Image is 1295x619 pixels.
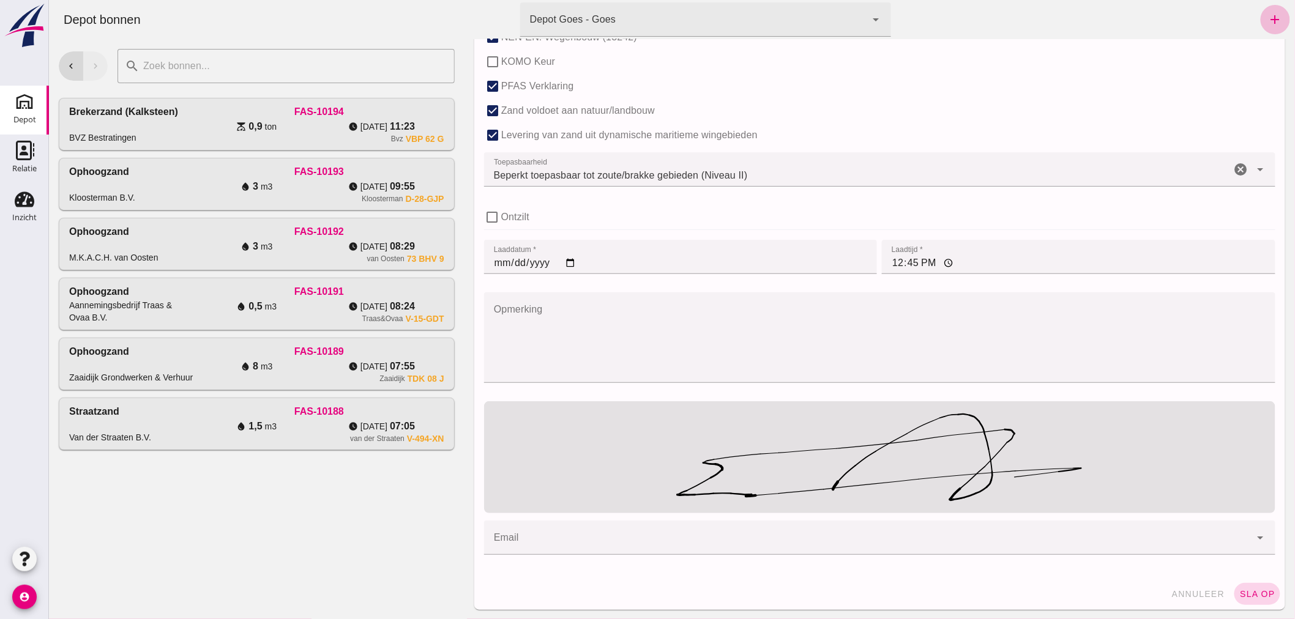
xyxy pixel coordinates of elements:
span: 3 [204,179,209,194]
span: ton [216,120,228,133]
label: KOMO Keur [452,50,506,74]
i: watch_later [299,302,309,311]
span: 3 [204,239,209,254]
i: watch_later [299,421,309,431]
div: D-28-GJP [357,194,395,204]
span: [DATE] [312,300,338,313]
a: OphoogzandKloosterman B.V.FAS-101933m3[DATE]09:55KloostermanD-28-GJP [10,158,406,210]
div: Bvz [342,134,354,144]
div: Aannemingsbedrijf Traas & Ovaa B.V. [20,299,145,324]
div: Depot [13,116,36,124]
div: FAS-10193 [145,165,395,179]
a: OphoogzandZaaidijk Grondwerken & VerhuurFAS-101898m3[DATE]07:55ZaaidijkTDK 08 J [10,338,406,390]
i: watch_later [299,122,309,132]
i: chevron_left [17,61,28,72]
div: Van der Straaten B.V. [20,431,102,443]
div: Ophoogzand [20,165,80,179]
div: Ophoogzand [20,344,80,359]
div: FAS-10192 [145,224,395,239]
i: Open [1204,530,1219,545]
span: [DATE] [312,360,338,373]
span: [DATE] [312,120,338,133]
div: Ophoogzand [20,224,80,239]
span: 0,5 [200,299,213,314]
i: watch_later [299,242,309,251]
input: Zoek bonnen... [91,49,398,83]
span: [DATE] [312,420,338,432]
div: V-15-GDT [357,314,395,324]
div: BVZ Bestratingen [20,132,88,144]
label: PFAS Verklaring [452,74,525,98]
span: 0,9 [200,119,213,134]
i: water_drop [192,242,201,251]
i: water_drop [187,421,197,431]
div: Zaaidijk Grondwerken & Verhuur [20,371,144,384]
i: account_circle [12,585,37,609]
div: FAS-10188 [145,404,395,419]
a: Brekerzand (Kalksteen)BVZ BestratingenFAS-101940,9ton[DATE]11:23BvzVBP 62 G [10,98,406,150]
i: water_drop [192,361,201,371]
i: Wis Toepasbaarheid [1185,162,1200,177]
div: Inzicht [12,213,37,221]
i: watch_later [299,182,309,191]
div: Straatzand [20,404,70,419]
div: FAS-10194 [145,105,395,119]
span: m3 [212,360,223,373]
span: Beperkt toepasbaar tot zoute/brakke gebieden (Niveau II) [445,168,699,183]
i: arrow_drop_down [1204,162,1219,177]
i: scale [187,122,197,132]
span: m3 [212,240,223,253]
div: Kloosterman [313,194,354,204]
span: annuleer [1122,589,1176,599]
div: Ophoogzand [20,284,80,299]
div: FAS-10191 [145,284,395,299]
div: 73 BHV 9 [358,254,395,264]
div: Relatie [12,165,37,172]
img: logo-small.a267ee39.svg [2,3,47,48]
i: water_drop [192,182,201,191]
div: Kloosterman B.V. [20,191,86,204]
div: Zaaidijk [330,374,356,384]
div: M.K.A.C.H. van Oosten [20,251,110,264]
div: TDK 08 J [359,374,395,384]
a: OphoogzandAannemingsbedrijf Traas & Ovaa B.V.FAS-101910,5m3[DATE]08:24Traas&OvaaV-15-GDT [10,278,406,330]
a: OphoogzandM.K.A.C.H. van OostenFAS-101923m3[DATE]08:29van Oosten73 BHV 9 [10,218,406,270]
span: m3 [216,420,228,432]
a: StraatzandVan der Straaten B.V.FAS-101881,5m3[DATE]07:05van der StraatenV-494-XN [10,398,406,450]
div: FAS-10189 [145,344,395,359]
i: watch_later [299,361,309,371]
span: m3 [216,300,228,313]
div: Traas&Ovaa [313,314,354,324]
span: 1,5 [200,419,213,434]
span: 07:55 [341,359,366,374]
div: Depot bonnen [5,11,102,28]
label: Zand voldoet aan natuur/landbouw [452,98,606,123]
div: van der Straaten [301,434,356,443]
i: search [76,59,91,73]
span: 8 [204,359,209,374]
span: 08:24 [341,299,366,314]
div: V-494-XN [358,434,395,443]
div: Brekerzand (Kalksteen) [20,105,129,119]
i: add [1219,12,1234,27]
span: [DATE] [312,240,338,253]
label: Ontzilt [452,205,480,229]
div: van Oosten [318,254,356,264]
span: 11:23 [341,119,366,134]
span: 07:05 [341,419,366,434]
span: 09:55 [341,179,366,194]
i: arrow_drop_down [820,12,835,27]
button: sla op [1185,583,1231,605]
span: 08:29 [341,239,366,254]
span: m3 [212,180,223,193]
label: Levering van zand uit dynamische maritieme wingebieden [452,123,709,147]
div: Depot Goes - Goes [481,12,567,27]
button: annuleer [1118,583,1181,605]
span: sla op [1190,589,1226,599]
i: water_drop [187,302,197,311]
span: [DATE] [312,180,338,193]
div: VBP 62 G [357,134,395,144]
